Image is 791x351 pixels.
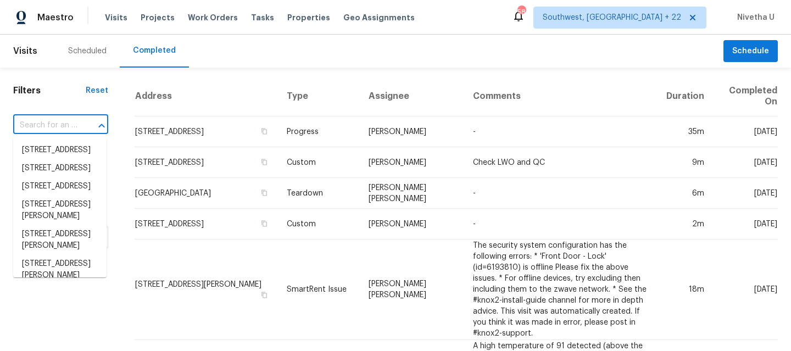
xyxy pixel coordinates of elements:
[13,177,107,196] li: [STREET_ADDRESS]
[287,12,330,23] span: Properties
[278,147,360,178] td: Custom
[360,178,465,209] td: [PERSON_NAME] [PERSON_NAME]
[543,12,681,23] span: Southwest, [GEOGRAPHIC_DATA] + 22
[517,7,525,18] div: 580
[464,76,657,116] th: Comments
[259,126,269,136] button: Copy Address
[13,255,107,285] li: [STREET_ADDRESS][PERSON_NAME]
[278,239,360,340] td: SmartRent Issue
[259,188,269,198] button: Copy Address
[360,147,465,178] td: [PERSON_NAME]
[13,159,107,177] li: [STREET_ADDRESS]
[135,239,278,340] td: [STREET_ADDRESS][PERSON_NAME]
[13,225,107,255] li: [STREET_ADDRESS][PERSON_NAME]
[278,178,360,209] td: Teardown
[141,12,175,23] span: Projects
[105,12,127,23] span: Visits
[464,116,657,147] td: -
[360,76,465,116] th: Assignee
[68,46,107,57] div: Scheduled
[188,12,238,23] span: Work Orders
[278,116,360,147] td: Progress
[259,157,269,167] button: Copy Address
[13,85,86,96] h1: Filters
[733,12,775,23] span: Nivetha U
[658,209,713,239] td: 2m
[13,39,37,63] span: Visits
[133,45,176,56] div: Completed
[343,12,415,23] span: Geo Assignments
[135,147,278,178] td: [STREET_ADDRESS]
[37,12,74,23] span: Maestro
[13,141,107,159] li: [STREET_ADDRESS]
[259,290,269,300] button: Copy Address
[723,40,778,63] button: Schedule
[713,178,778,209] td: [DATE]
[86,85,108,96] div: Reset
[658,76,713,116] th: Duration
[658,239,713,340] td: 18m
[464,147,657,178] td: Check LWO and QC
[713,76,778,116] th: Completed On
[259,219,269,229] button: Copy Address
[135,178,278,209] td: [GEOGRAPHIC_DATA]
[360,209,465,239] td: [PERSON_NAME]
[464,178,657,209] td: -
[94,118,109,133] button: Close
[713,209,778,239] td: [DATE]
[278,209,360,239] td: Custom
[135,116,278,147] td: [STREET_ADDRESS]
[135,76,278,116] th: Address
[658,178,713,209] td: 6m
[251,14,274,21] span: Tasks
[13,196,107,225] li: [STREET_ADDRESS][PERSON_NAME]
[658,147,713,178] td: 9m
[732,44,769,58] span: Schedule
[658,116,713,147] td: 35m
[464,209,657,239] td: -
[13,117,77,134] input: Search for an address...
[713,116,778,147] td: [DATE]
[713,239,778,340] td: [DATE]
[713,147,778,178] td: [DATE]
[360,116,465,147] td: [PERSON_NAME]
[464,239,657,340] td: The security system configuration has the following errors: * 'Front Door - Lock' (id=6193810) is...
[278,76,360,116] th: Type
[360,239,465,340] td: [PERSON_NAME] [PERSON_NAME]
[135,209,278,239] td: [STREET_ADDRESS]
